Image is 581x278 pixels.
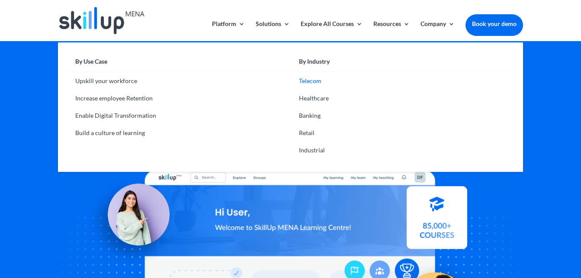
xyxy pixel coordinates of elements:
img: Learning Management Solution - SkillUp [86,174,179,267]
a: Increase employee Retention [67,90,290,107]
a: Enable Digital Transformation [67,107,290,124]
a: Resources [373,21,410,41]
a: Telecom [290,72,514,90]
a: Explore All Courses [301,21,363,41]
a: By Industry [290,55,514,72]
a: Company [421,21,455,41]
img: Skillup Mena [59,7,144,34]
a: Solutions [256,21,290,41]
a: Build a culture of learning [67,124,290,142]
a: Banking [290,107,514,124]
iframe: Chat Widget [538,236,581,278]
a: Healthcare [290,90,514,107]
a: Platform [212,21,245,41]
img: Courses library - SkillUp MENA [407,190,467,253]
a: Book your demo [465,14,523,33]
a: Upskill your workforce [67,72,290,90]
a: Retail [290,124,514,142]
a: Industrial [290,142,514,159]
a: By Use Case [67,55,290,72]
